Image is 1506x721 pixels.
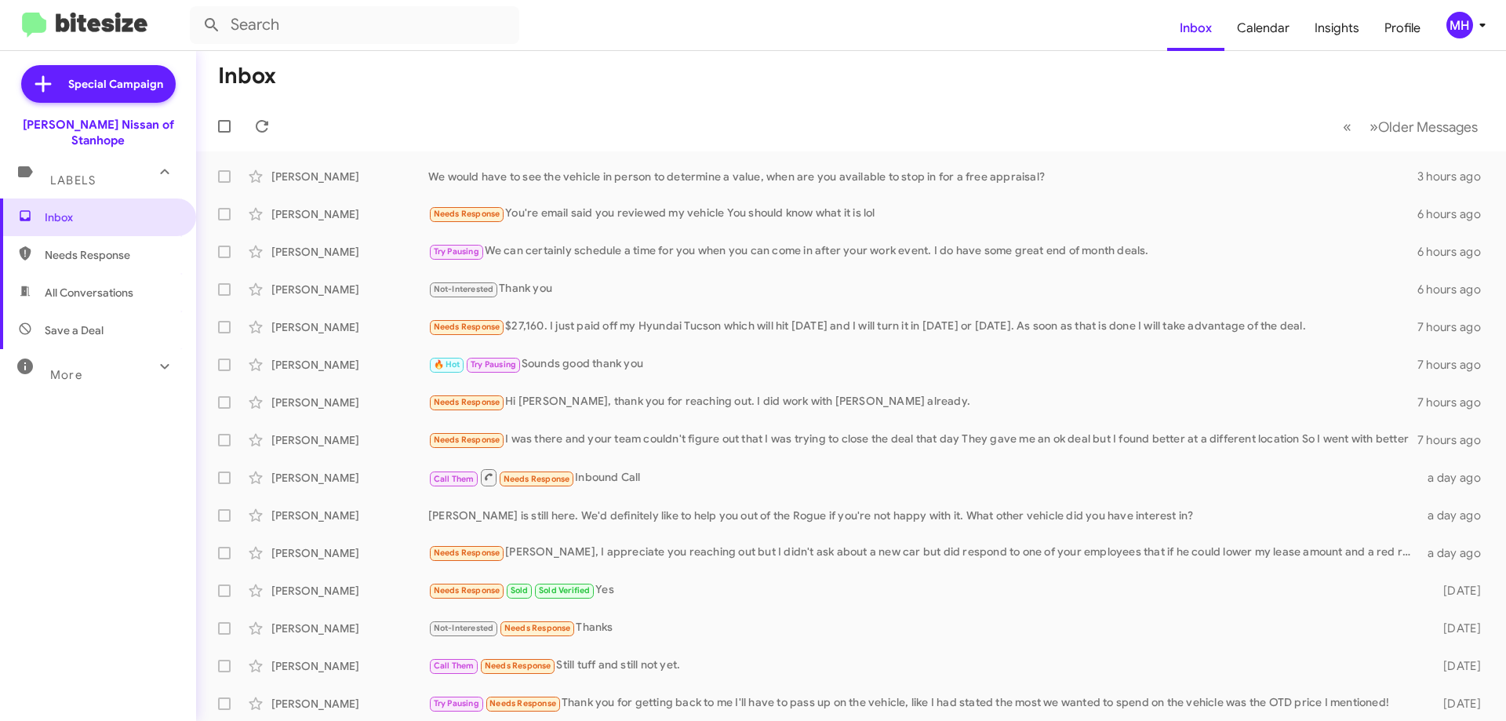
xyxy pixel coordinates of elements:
div: We would have to see the vehicle in person to determine a value, when are you available to stop i... [428,169,1417,184]
span: » [1370,117,1378,137]
div: [PERSON_NAME] [271,545,428,561]
a: Profile [1372,5,1433,51]
span: Special Campaign [68,76,163,92]
h1: Inbox [218,64,276,89]
div: [PERSON_NAME] [271,395,428,410]
span: Sold Verified [539,585,591,595]
a: Calendar [1224,5,1302,51]
span: Not-Interested [434,623,494,633]
span: Needs Response [485,661,551,671]
span: Needs Response [504,474,570,484]
div: Still tuff and still not yet. [428,657,1418,675]
span: Needs Response [434,548,500,558]
div: Thank you [428,280,1417,298]
div: 3 hours ago [1417,169,1493,184]
a: Special Campaign [21,65,176,103]
div: Thanks [428,619,1418,637]
nav: Page navigation example [1334,111,1487,143]
span: Call Them [434,661,475,671]
div: 6 hours ago [1417,206,1493,222]
button: Next [1360,111,1487,143]
span: Needs Response [434,585,500,595]
span: Needs Response [504,623,571,633]
span: Needs Response [434,397,500,407]
div: [PERSON_NAME] [271,508,428,523]
div: We can certainly schedule a time for you when you can come in after your work event. I do have so... [428,242,1417,260]
div: 6 hours ago [1417,282,1493,297]
span: Needs Response [45,247,178,263]
button: MH [1433,12,1489,38]
div: [PERSON_NAME] [271,621,428,636]
span: Not-Interested [434,284,494,294]
span: Try Pausing [471,359,516,370]
span: Try Pausing [434,698,479,708]
div: $27,160. I just paid off my Hyundai Tucson which will hit [DATE] and I will turn it in [DATE] or ... [428,318,1417,336]
span: 🔥 Hot [434,359,460,370]
div: a day ago [1418,545,1493,561]
div: 7 hours ago [1417,432,1493,448]
div: [DATE] [1418,658,1493,674]
div: [DATE] [1418,621,1493,636]
span: « [1343,117,1351,137]
div: [PERSON_NAME] is still here. We'd definitely like to help you out of the Rogue if you're not happ... [428,508,1418,523]
span: Older Messages [1378,118,1478,136]
div: You're email said you reviewed my vehicle You should know what it is lol [428,205,1417,223]
div: [PERSON_NAME] [271,169,428,184]
span: Needs Response [434,435,500,445]
div: [PERSON_NAME] [271,244,428,260]
span: Try Pausing [434,246,479,257]
span: Labels [50,173,96,188]
span: Inbox [45,209,178,225]
div: Hi [PERSON_NAME], thank you for reaching out. I did work with [PERSON_NAME] already. [428,393,1417,411]
div: [PERSON_NAME] [271,319,428,335]
button: Previous [1333,111,1361,143]
div: 7 hours ago [1417,319,1493,335]
div: [PERSON_NAME] [271,583,428,599]
div: Inbound Call [428,468,1418,487]
div: [PERSON_NAME] [271,658,428,674]
div: [PERSON_NAME] [271,470,428,486]
a: Insights [1302,5,1372,51]
div: [PERSON_NAME] [271,357,428,373]
span: More [50,368,82,382]
div: 6 hours ago [1417,244,1493,260]
div: Sounds good thank you [428,355,1417,373]
div: Yes [428,581,1418,599]
span: Save a Deal [45,322,104,338]
div: 7 hours ago [1417,357,1493,373]
span: Call Them [434,474,475,484]
input: Search [190,6,519,44]
span: All Conversations [45,285,133,300]
div: I was there and your team couldn't figure out that I was trying to close the deal that day They g... [428,431,1417,449]
span: Needs Response [434,209,500,219]
div: a day ago [1418,470,1493,486]
div: [DATE] [1418,696,1493,712]
span: Needs Response [489,698,556,708]
div: [PERSON_NAME] [271,432,428,448]
span: Sold [511,585,529,595]
div: MH [1446,12,1473,38]
div: Thank you for getting back to me I'll have to pass up on the vehicle, like I had stated the most ... [428,694,1418,712]
div: [PERSON_NAME] [271,696,428,712]
div: [PERSON_NAME] [271,282,428,297]
div: [PERSON_NAME] [271,206,428,222]
div: 7 hours ago [1417,395,1493,410]
div: a day ago [1418,508,1493,523]
div: [PERSON_NAME], I appreciate you reaching out but I didn't ask about a new car but did respond to ... [428,544,1418,562]
div: [DATE] [1418,583,1493,599]
span: Needs Response [434,322,500,332]
a: Inbox [1167,5,1224,51]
